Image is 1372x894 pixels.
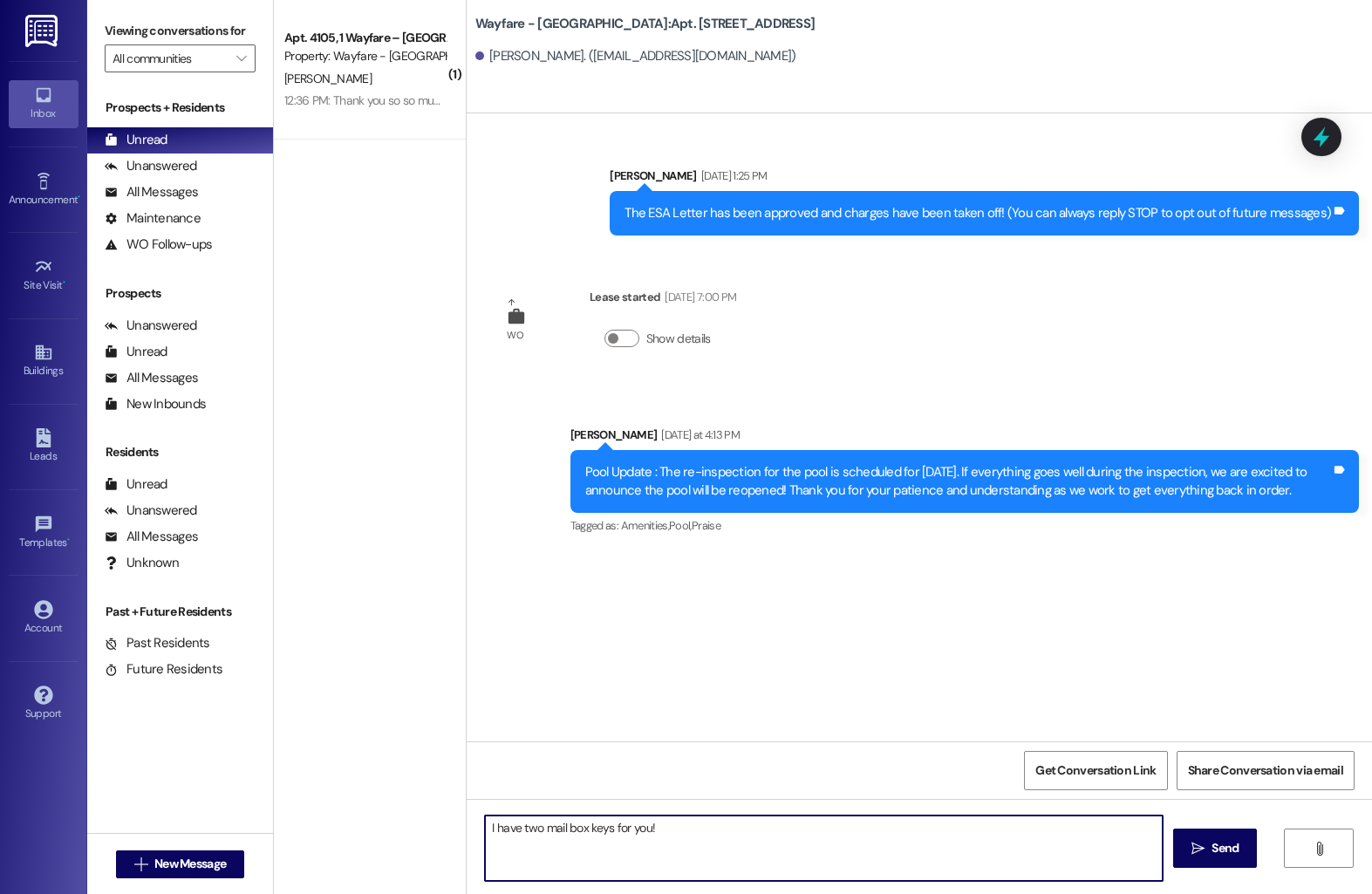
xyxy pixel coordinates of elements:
[105,343,167,361] div: Unread
[9,338,78,385] a: Buildings
[105,157,197,175] div: Unanswered
[236,51,246,65] i: 
[134,857,147,871] i: 
[113,44,228,72] input: All communities
[625,204,1331,222] div: The ESA Letter has been approved and charges have been taken off! (You can always reply STOP to o...
[284,92,447,108] div: 12:36 PM: Thank you so so much
[78,191,80,203] span: •
[9,80,78,127] a: Inbox
[105,183,198,201] div: All Messages
[660,288,736,306] div: [DATE] 7:00 PM
[9,423,78,470] a: Leads
[87,284,273,303] div: Prospects
[9,252,78,299] a: Site Visit •
[657,426,740,444] div: [DATE] at 4:13 PM
[105,475,167,494] div: Unread
[590,288,736,312] div: Lease started
[1191,842,1205,856] i: 
[610,167,1359,191] div: [PERSON_NAME]
[67,534,70,546] span: •
[105,317,197,335] div: Unanswered
[105,634,210,652] div: Past Residents
[105,502,197,520] div: Unanswered
[1188,761,1343,780] span: Share Conversation via email
[570,426,1359,450] div: [PERSON_NAME]
[697,167,768,185] div: [DATE] 1:25 PM
[105,660,222,679] div: Future Residents
[9,509,78,556] a: Templates •
[105,395,206,413] div: New Inbounds
[9,595,78,642] a: Account
[87,443,273,461] div: Residents
[105,528,198,546] div: All Messages
[87,99,273,117] div: Prospects + Residents
[507,326,523,345] div: WO
[284,47,446,65] div: Property: Wayfare - [GEOGRAPHIC_DATA]
[1313,842,1326,856] i: 
[105,554,179,572] div: Unknown
[1035,761,1156,780] span: Get Conversation Link
[284,71,372,86] span: [PERSON_NAME]
[105,369,198,387] div: All Messages
[669,518,692,533] span: Pool ,
[475,15,815,33] b: Wayfare - [GEOGRAPHIC_DATA]: Apt. [STREET_ADDRESS]
[1173,829,1258,868] button: Send
[1212,839,1239,857] span: Send
[105,209,201,228] div: Maintenance
[1024,751,1167,790] button: Get Conversation Link
[692,518,720,533] span: Praise
[9,680,78,727] a: Support
[105,131,167,149] div: Unread
[585,463,1331,501] div: Pool Update : The re-inspection for the pool is scheduled for [DATE]. If everything goes well dur...
[475,47,796,65] div: [PERSON_NAME]. ([EMAIL_ADDRESS][DOMAIN_NAME])
[116,850,245,878] button: New Message
[87,603,273,621] div: Past + Future Residents
[485,816,1163,881] textarea: I have two mail box keys for you!
[621,518,670,533] span: Amenities ,
[570,513,1359,538] div: Tagged as:
[1177,751,1355,790] button: Share Conversation via email
[284,29,446,47] div: Apt. 4105, 1 Wayfare – [GEOGRAPHIC_DATA]
[154,855,226,873] span: New Message
[105,17,256,44] label: Viewing conversations for
[25,15,61,47] img: ResiDesk Logo
[646,330,711,348] label: Show details
[63,276,65,289] span: •
[105,235,212,254] div: WO Follow-ups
